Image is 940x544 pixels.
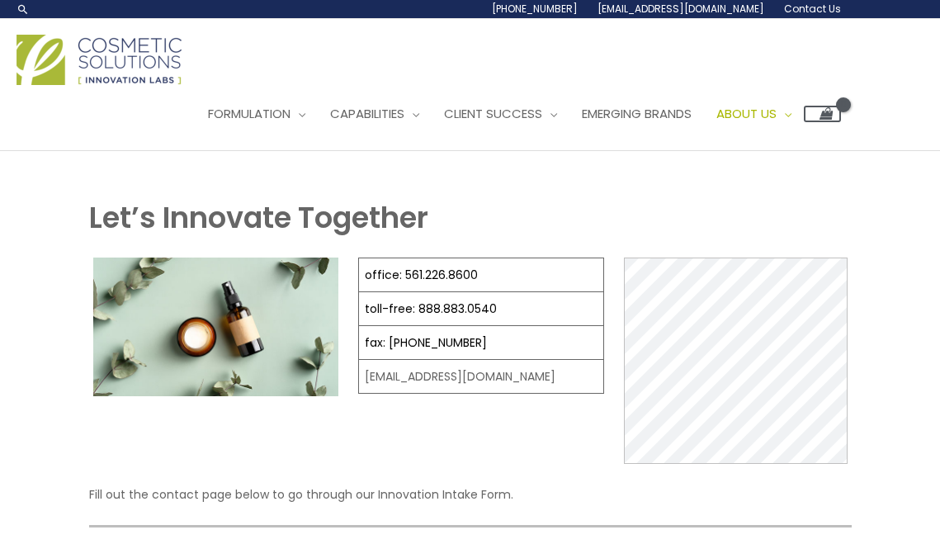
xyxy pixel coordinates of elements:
[365,267,478,283] a: office: 561.226.8600
[318,89,432,139] a: Capabilities
[492,2,578,16] span: [PHONE_NUMBER]
[432,89,569,139] a: Client Success
[208,105,291,122] span: Formulation
[17,2,30,16] a: Search icon link
[704,89,804,139] a: About Us
[365,334,487,351] a: fax: [PHONE_NUMBER]
[804,106,841,122] a: View Shopping Cart, empty
[598,2,764,16] span: [EMAIL_ADDRESS][DOMAIN_NAME]
[569,89,704,139] a: Emerging Brands
[582,105,692,122] span: Emerging Brands
[716,105,777,122] span: About Us
[330,105,404,122] span: Capabilities
[196,89,318,139] a: Formulation
[365,300,497,317] a: toll-free: 888.883.0540
[93,258,339,396] img: Contact page image for private label skincare manufacturer Cosmetic solutions shows a skin care b...
[17,35,182,85] img: Cosmetic Solutions Logo
[183,89,841,139] nav: Site Navigation
[359,360,604,394] td: [EMAIL_ADDRESS][DOMAIN_NAME]
[444,105,542,122] span: Client Success
[784,2,841,16] span: Contact Us
[89,197,428,238] strong: Let’s Innovate Together
[89,484,852,505] p: Fill out the contact page below to go through our Innovation Intake Form.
